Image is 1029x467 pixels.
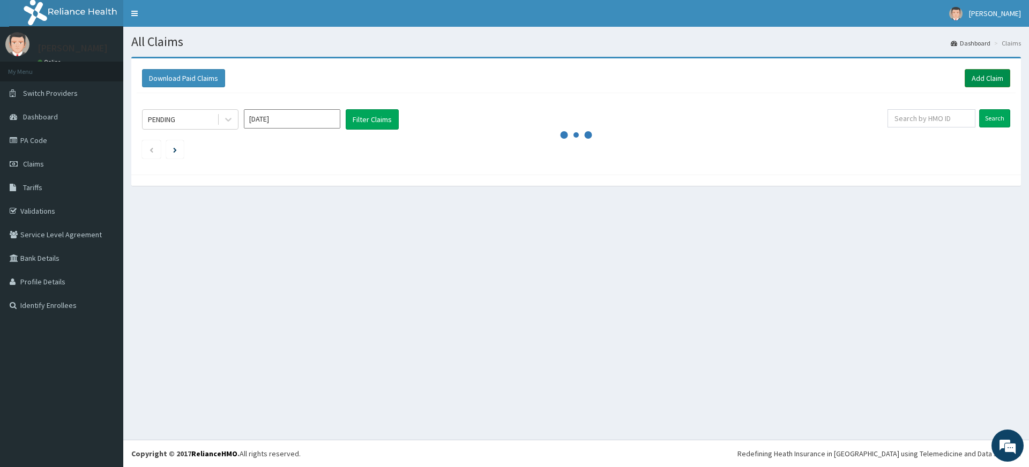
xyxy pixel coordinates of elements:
a: Add Claim [965,69,1010,87]
strong: Copyright © 2017 . [131,449,240,458]
img: User Image [5,32,29,56]
footer: All rights reserved. [123,440,1029,467]
button: Download Paid Claims [142,69,225,87]
div: Redefining Heath Insurance in [GEOGRAPHIC_DATA] using Telemedicine and Data Science! [737,448,1021,459]
span: Tariffs [23,183,42,192]
a: RelianceHMO [191,449,237,458]
input: Search [979,109,1010,127]
input: Search by HMO ID [888,109,975,127]
span: Dashboard [23,112,58,122]
li: Claims [991,39,1021,48]
a: Previous page [149,145,154,154]
span: Claims [23,159,44,169]
a: Dashboard [951,39,990,48]
span: [PERSON_NAME] [969,9,1021,18]
svg: audio-loading [560,119,592,151]
input: Select Month and Year [244,109,340,129]
h1: All Claims [131,35,1021,49]
a: Next page [173,145,177,154]
span: Switch Providers [23,88,78,98]
div: PENDING [148,114,175,125]
p: [PERSON_NAME] [38,43,108,53]
img: User Image [949,7,963,20]
a: Online [38,58,63,66]
button: Filter Claims [346,109,399,130]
